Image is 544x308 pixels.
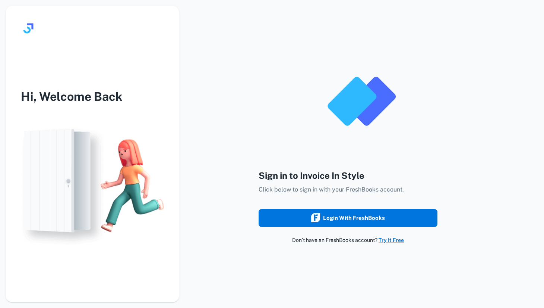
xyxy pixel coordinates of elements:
h4: Sign in to Invoice In Style [259,169,437,182]
img: logo.svg [21,21,36,36]
p: Click below to sign in with your FreshBooks account. [259,185,437,194]
a: Try It Free [379,237,404,243]
button: Login with FreshBooks [259,209,437,227]
h3: Hi, Welcome Back [6,88,179,106]
img: login [6,121,179,251]
img: logo_invoice_in_style_app.png [324,64,399,139]
div: Login with FreshBooks [311,213,385,223]
p: Don’t have an FreshBooks account? [259,236,437,244]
